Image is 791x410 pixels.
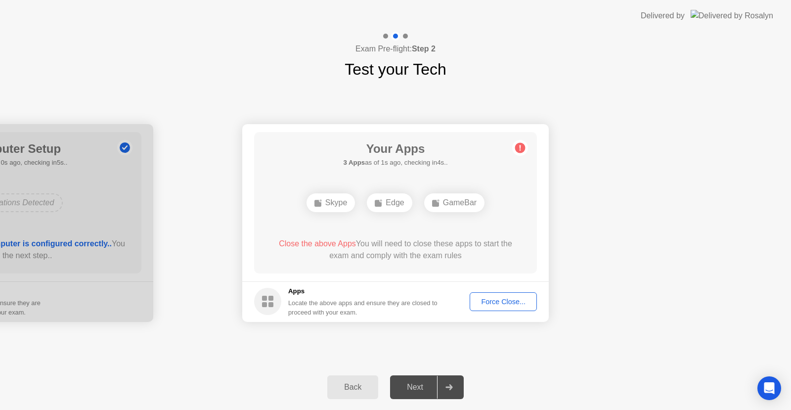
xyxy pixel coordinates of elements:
div: Force Close... [473,298,533,306]
div: Next [393,383,437,392]
span: Close the above Apps [279,239,356,248]
div: GameBar [424,193,484,212]
h1: Your Apps [343,140,447,158]
button: Next [390,375,464,399]
div: Skype [307,193,355,212]
div: Open Intercom Messenger [757,376,781,400]
img: Delivered by Rosalyn [691,10,773,21]
h4: Exam Pre-flight: [355,43,436,55]
b: Step 2 [412,45,436,53]
div: Back [330,383,375,392]
div: You will need to close these apps to start the exam and comply with the exam rules [268,238,523,262]
h5: Apps [288,286,438,296]
h1: Test your Tech [345,57,446,81]
button: Force Close... [470,292,537,311]
div: Delivered by [641,10,685,22]
b: 3 Apps [343,159,365,166]
div: Edge [367,193,412,212]
h5: as of 1s ago, checking in4s.. [343,158,447,168]
button: Back [327,375,378,399]
div: Locate the above apps and ensure they are closed to proceed with your exam. [288,298,438,317]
